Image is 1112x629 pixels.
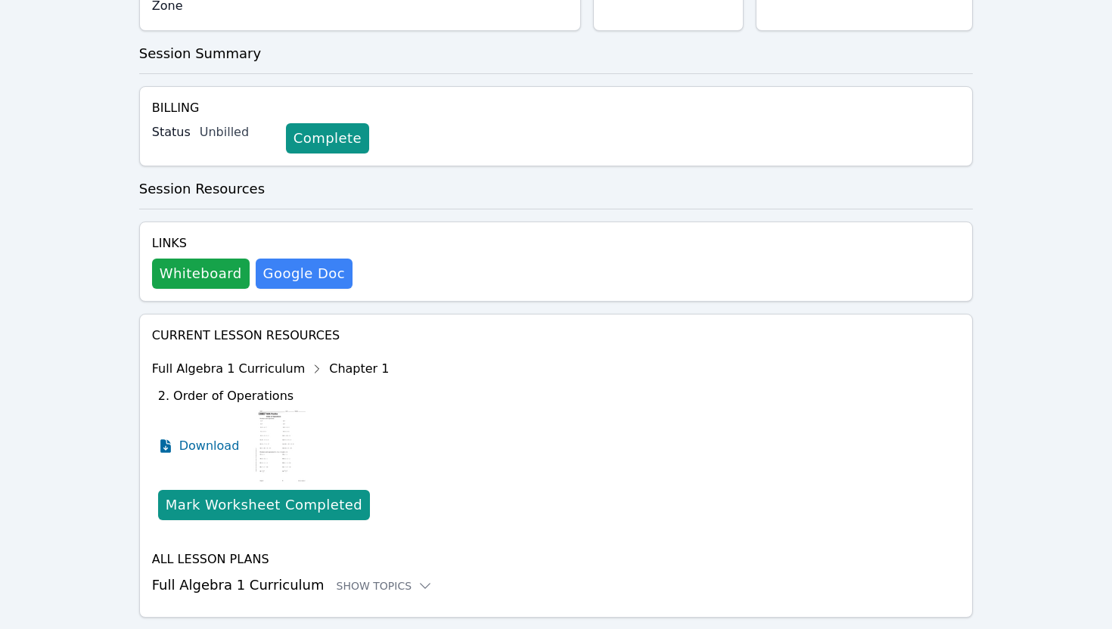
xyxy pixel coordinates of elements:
[337,578,433,593] button: Show Topics
[139,43,974,64] h3: Session Summary
[152,327,961,345] h4: Current Lesson Resources
[139,178,974,200] h3: Session Resources
[152,234,353,253] h4: Links
[179,437,240,455] span: Download
[166,494,362,516] div: Mark Worksheet Completed
[158,408,240,484] a: Download
[286,123,369,153] a: Complete
[251,408,310,484] img: 2. Order of Operations
[152,259,250,289] button: Whiteboard
[152,123,191,141] label: Status
[256,259,353,289] a: Google Doc
[158,389,294,403] span: 2. Order of Operations
[152,550,961,569] h4: All Lesson Plans
[152,99,961,117] h4: Billing
[152,575,961,596] h3: Full Algebra 1 Curriculum
[200,123,274,141] div: Unbilled
[152,357,390,381] div: Full Algebra 1 Curriculum Chapter 1
[158,490,370,520] button: Mark Worksheet Completed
